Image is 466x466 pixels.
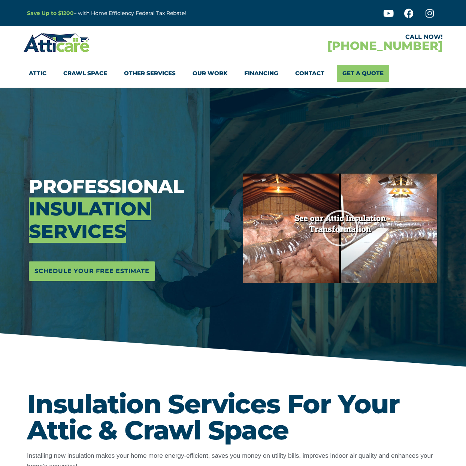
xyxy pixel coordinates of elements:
[29,175,232,243] h3: Professional
[63,65,107,82] a: Crawl Space
[27,10,74,16] a: Save Up to $1200
[34,265,149,277] span: Schedule Your Free Estimate
[295,65,324,82] a: Contact
[27,391,439,443] h1: Insulation Services For Your Attic & Crawl Space
[244,65,278,82] a: Financing
[29,197,151,243] span: Insulation Services
[29,65,437,82] nav: Menu
[193,65,227,82] a: Our Work
[29,65,46,82] a: Attic
[337,65,389,82] a: Get A Quote
[27,9,270,18] p: – with Home Efficiency Federal Tax Rebate!
[321,209,359,247] div: Play Video
[124,65,176,82] a: Other Services
[29,261,155,281] a: Schedule Your Free Estimate
[233,34,443,40] div: CALL NOW!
